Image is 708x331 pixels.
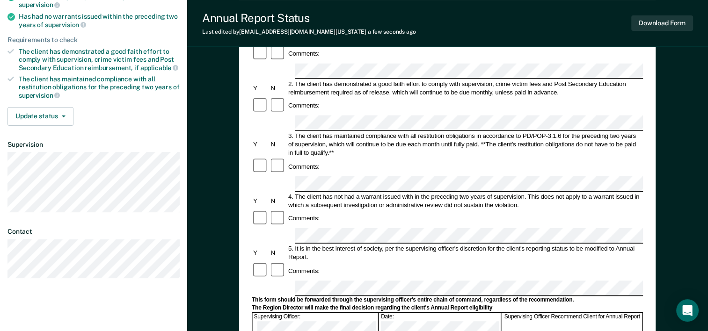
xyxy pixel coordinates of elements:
[287,101,321,110] div: Comments:
[252,296,643,304] div: This form should be forwarded through the supervising officer's entire chain of command, regardle...
[252,84,269,92] div: Y
[202,11,416,25] div: Annual Report Status
[287,79,643,96] div: 2. The client has demonstrated a good faith effort to comply with supervision, crime victim fees ...
[287,162,321,171] div: Comments:
[252,304,643,312] div: The Region Director will make the final decision regarding the client's Annual Report eligibility
[19,1,60,8] span: supervision
[7,36,180,44] div: Requirements to check
[270,196,287,205] div: N
[287,266,321,275] div: Comments:
[287,192,643,209] div: 4. The client has not had a warrant issued with in the preceding two years of supervision. This d...
[287,214,321,223] div: Comments:
[19,92,60,99] span: supervision
[287,50,321,58] div: Comments:
[270,140,287,148] div: N
[202,29,416,35] div: Last edited by [EMAIL_ADDRESS][DOMAIN_NAME][US_STATE]
[7,228,180,236] dt: Contact
[19,13,180,29] div: Has had no warrants issued within the preceding two years of
[7,107,73,126] button: Update status
[252,196,269,205] div: Y
[252,249,269,257] div: Y
[45,21,86,29] span: supervision
[270,84,287,92] div: N
[631,15,693,31] button: Download Form
[287,245,643,261] div: 5. It is in the best interest of society, per the supervising officer's discretion for the client...
[270,249,287,257] div: N
[140,64,178,72] span: applicable
[7,141,180,149] dt: Supervision
[19,75,180,99] div: The client has maintained compliance with all restitution obligations for the preceding two years of
[19,48,180,72] div: The client has demonstrated a good faith effort to comply with supervision, crime victim fees and...
[368,29,416,35] span: a few seconds ago
[676,299,699,322] div: Open Intercom Messenger
[252,140,269,148] div: Y
[287,131,643,157] div: 3. The client has maintained compliance with all restitution obligations in accordance to PD/POP-...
